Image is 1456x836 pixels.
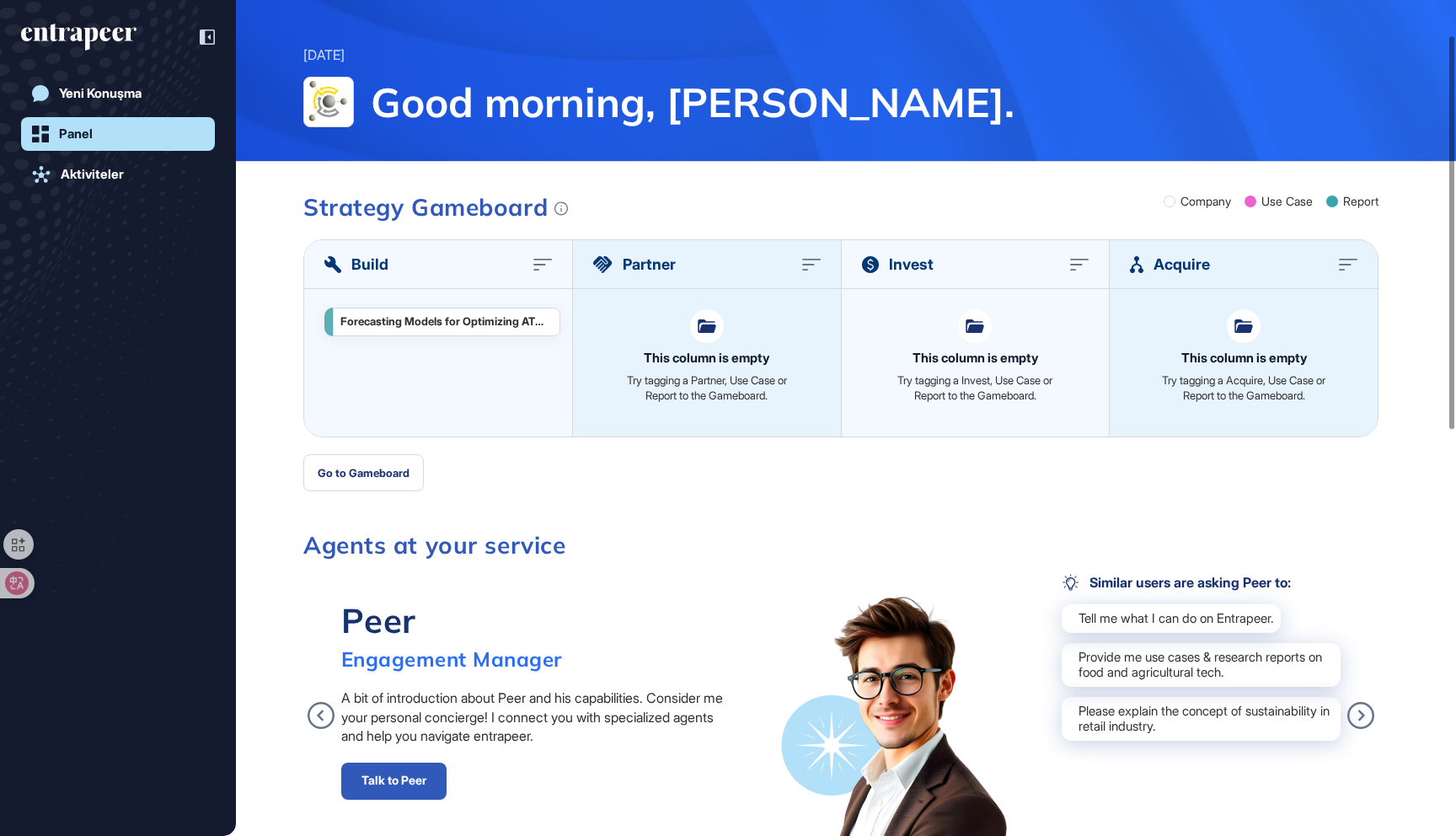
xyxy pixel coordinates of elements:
a: Panel [21,117,215,151]
div: A bit of introduction about Peer and his capabilities. Consider me your personal concierge! I con... [341,689,735,745]
div: Use Case [1261,196,1313,207]
div: Forecasting Models for Optimizing ATM Cash Management Operations [340,315,553,329]
span: Good morning, [PERSON_NAME]. [371,77,1389,127]
div: Yeni Konuşma [59,86,142,101]
div: Report [1343,196,1378,207]
div: entrapeer-logo [21,24,136,51]
span: Build [351,253,388,276]
img: ChemCode-logo [304,78,353,126]
div: Strategy Gameboard [303,196,568,219]
div: Please explain the concept of sustainability in retail industry. [1062,697,1341,741]
div: Try tagging a Partner, Use Case or Report to the Gameboard. [623,372,791,403]
a: Aktiviteler [21,158,215,191]
div: Aktiviteler [61,167,124,182]
span: Acquire [1154,253,1210,276]
div: Engagement Manager [341,646,562,672]
div: Provide me use cases & research reports on food and agricultural tech. [1062,643,1341,687]
a: Talk to Peer [341,763,447,800]
div: Try tagging a Invest, Use Case or Report to the Gameboard. [891,372,1059,403]
div: Similar users are asking Peer to: [1062,574,1291,591]
div: Tell me what I can do on Entrapeer. [1062,604,1281,633]
div: This column is empty [644,351,769,364]
button: Go to Gameboard [303,454,424,491]
div: This column is empty [1181,351,1307,364]
span: Invest [889,253,934,276]
div: Peer [341,599,562,641]
h3: Agents at your service [303,533,1378,557]
span: Partner [623,253,676,276]
div: Try tagging a Acquire, Use Case or Report to the Gameboard. [1159,372,1328,403]
div: Company [1180,196,1231,207]
div: Panel [59,126,93,142]
div: [DATE] [303,45,345,67]
a: Yeni Konuşma [21,77,215,110]
div: This column is empty [913,351,1038,364]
